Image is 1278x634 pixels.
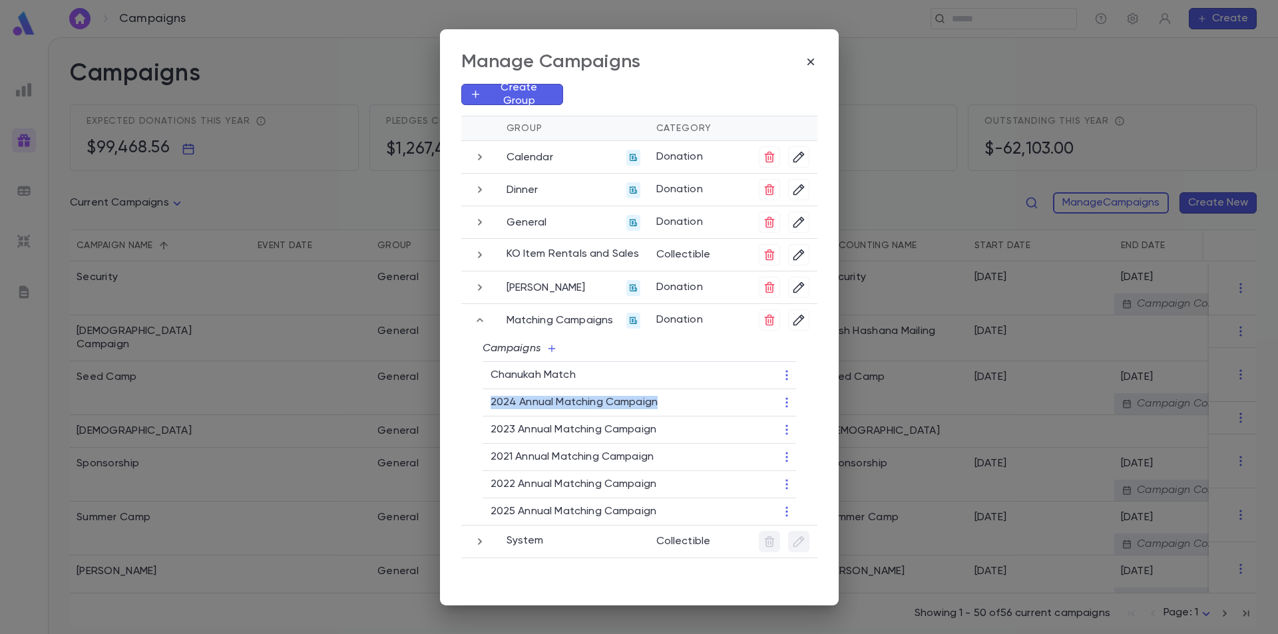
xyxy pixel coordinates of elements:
[656,244,743,261] p: Collectible
[483,342,546,355] p: Campaigns
[491,450,752,464] p: 2021 Annual Matching Campaign
[491,423,752,436] p: 2023 Annual Matching Campaign
[656,309,743,327] p: Donation
[472,336,568,361] button: Campaigns
[507,281,586,295] p: [PERSON_NAME]
[656,531,743,548] p: Collectible
[491,396,752,409] p: 2024 Annual Matching Campaign
[656,277,743,294] p: Donation
[656,146,743,164] p: Donation
[507,534,544,548] p: System
[461,84,563,105] button: Create Group
[507,124,542,133] span: Group
[656,124,712,133] span: Category
[656,212,743,229] p: Donation
[461,51,641,73] div: Manage Campaigns
[507,216,547,230] p: General
[507,314,614,327] p: Matching Campaigns
[491,369,752,382] p: Chanukah Match
[481,81,554,108] p: Create Group
[507,151,553,164] p: Calendar
[491,478,752,491] p: 2022 Annual Matching Campaign
[491,505,752,518] p: 2025 Annual Matching Campaign
[507,184,538,197] p: Dinner
[507,247,640,261] p: KO Item Rentals and Sales
[656,179,743,196] p: Donation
